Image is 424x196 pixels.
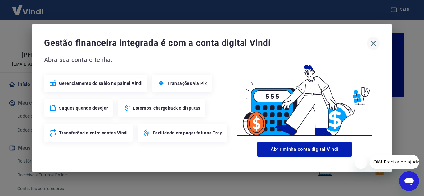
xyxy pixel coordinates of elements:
[59,130,128,136] span: Transferência entre contas Vindi
[153,130,222,136] span: Facilidade em pagar faturas Tray
[399,171,419,191] iframe: Botão para abrir a janela de mensagens
[4,4,52,9] span: Olá! Precisa de ajuda?
[59,80,142,86] span: Gerenciamento do saldo no painel Vindi
[355,156,367,169] iframe: Fechar mensagem
[229,55,380,139] img: Good Billing
[370,155,419,169] iframe: Mensagem da empresa
[133,105,200,111] span: Estornos, chargeback e disputas
[59,105,108,111] span: Saques quando desejar
[167,80,207,86] span: Transações via Pix
[44,55,229,65] span: Abra sua conta e tenha:
[257,142,352,157] button: Abrir minha conta digital Vindi
[44,37,367,49] span: Gestão financeira integrada é com a conta digital Vindi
